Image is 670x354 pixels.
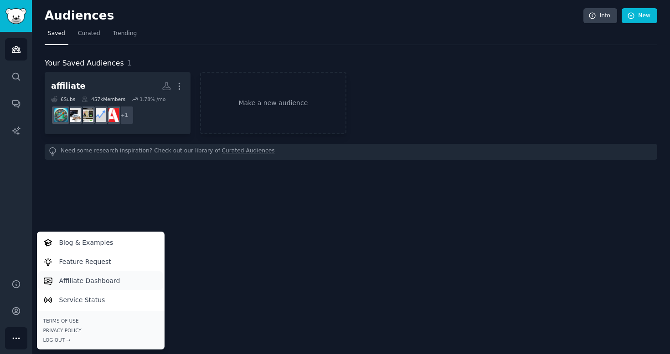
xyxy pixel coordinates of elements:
[622,8,657,24] a: New
[48,30,65,38] span: Saved
[113,30,137,38] span: Trending
[45,9,583,23] h2: Audiences
[200,72,346,134] a: Make a new audience
[5,8,26,24] img: GummySearch logo
[92,108,106,122] img: juststart
[105,108,119,122] img: Affiliate
[43,318,158,324] a: Terms of Use
[51,81,85,92] div: affiliate
[583,8,617,24] a: Info
[59,276,120,286] p: Affiliate Dashboard
[45,58,124,69] span: Your Saved Audiences
[38,290,163,309] a: Service Status
[59,238,113,248] p: Blog & Examples
[45,72,191,134] a: affiliate6Subs457kMembers1.78% /mo+1AffiliatejuststartAffiliateMarketing_AffiliateCommunityAffili...
[43,327,158,334] a: Privacy Policy
[38,233,163,252] a: Blog & Examples
[59,295,105,305] p: Service Status
[78,30,100,38] span: Curated
[43,337,158,343] div: Log Out →
[110,26,140,45] a: Trending
[75,26,103,45] a: Curated
[79,108,93,122] img: AffiliateMarketing_
[115,106,134,125] div: + 1
[45,26,68,45] a: Saved
[59,257,111,267] p: Feature Request
[45,144,657,160] div: Need some research inspiration? Check out our library of
[51,96,75,102] div: 6 Sub s
[67,108,81,122] img: AffiliateCommunity
[222,147,275,157] a: Curated Audiences
[38,252,163,271] a: Feature Request
[38,271,163,290] a: Affiliate Dashboard
[54,108,68,122] img: Affiliatemarketing
[127,59,132,67] span: 1
[82,96,125,102] div: 457k Members
[139,96,165,102] div: 1.78 % /mo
